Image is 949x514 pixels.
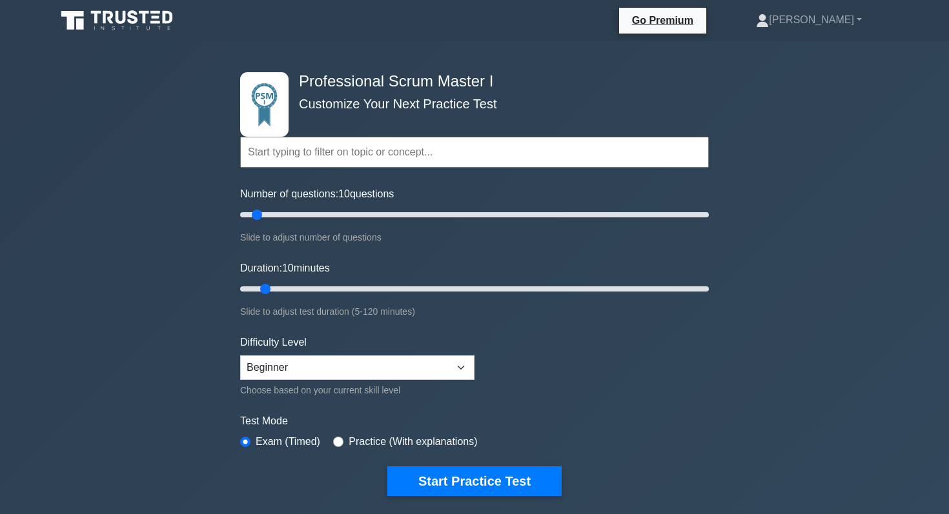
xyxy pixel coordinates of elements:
[294,72,646,91] h4: Professional Scrum Master I
[349,434,477,450] label: Practice (With explanations)
[240,137,709,168] input: Start typing to filter on topic or concept...
[387,466,562,496] button: Start Practice Test
[240,261,330,276] label: Duration: minutes
[725,7,893,33] a: [PERSON_NAME]
[282,262,294,273] span: 10
[240,413,709,429] label: Test Mode
[240,186,394,202] label: Number of questions: questions
[240,382,474,398] div: Choose based on your current skill level
[624,12,701,28] a: Go Premium
[338,188,350,199] span: 10
[240,335,307,350] label: Difficulty Level
[240,304,709,319] div: Slide to adjust test duration (5-120 minutes)
[256,434,320,450] label: Exam (Timed)
[240,230,709,245] div: Slide to adjust number of questions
